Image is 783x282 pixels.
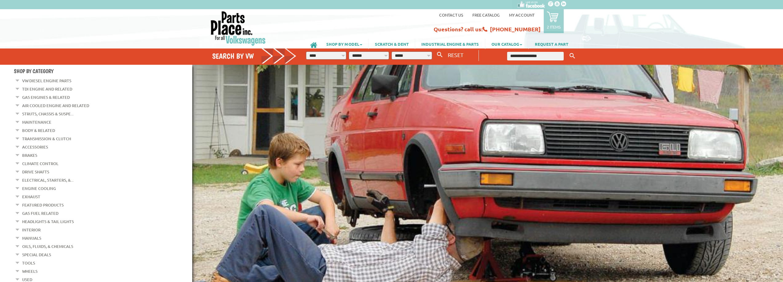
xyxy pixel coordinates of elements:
[439,12,463,17] a: Contact us
[22,218,74,226] a: Headlights & Tail Lights
[369,39,415,49] a: SCRATCH & DENT
[14,68,192,74] h4: Shop By Category
[22,77,71,85] a: VW Diesel Engine Parts
[435,50,445,59] button: Search By VW...
[22,160,58,168] a: Climate Control
[22,193,40,201] a: Exhaust
[22,234,41,242] a: Manuals
[22,93,70,101] a: Gas Engines & Related
[415,39,485,49] a: INDUSTRIAL ENGINE & PARTS
[485,39,528,49] a: OUR CATALOG
[529,39,574,49] a: REQUEST A PART
[22,251,51,259] a: Special Deals
[22,143,48,151] a: Accessories
[22,176,74,184] a: Electrical, Starters, &...
[22,126,55,134] a: Body & Related
[509,12,535,17] a: My Account
[445,50,466,59] button: RESET
[22,209,58,217] a: Gas Fuel Related
[210,11,266,46] img: Parts Place Inc!
[22,135,71,143] a: Transmission & Clutch
[22,259,35,267] a: Tools
[212,52,296,60] h4: Search by VW
[22,110,74,118] a: Struts, Chassis & Suspe...
[22,226,41,234] a: Interior
[22,267,38,275] a: Wheels
[568,51,577,61] button: Keyword Search
[22,118,51,126] a: Maintenance
[547,24,561,29] p: 2 items
[544,9,564,33] a: 2 items
[22,184,56,192] a: Engine Cooling
[448,52,463,58] span: RESET
[22,102,89,110] a: Air Cooled Engine and Related
[472,12,500,17] a: Free Catalog
[22,151,37,159] a: Brakes
[22,242,73,250] a: Oils, Fluids, & Chemicals
[22,85,72,93] a: TDI Engine and Related
[22,201,64,209] a: Featured Products
[22,168,49,176] a: Drive Shafts
[320,39,368,49] a: SHOP BY MODEL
